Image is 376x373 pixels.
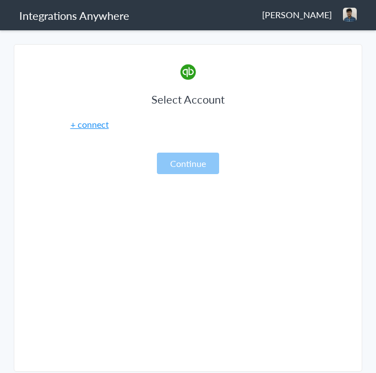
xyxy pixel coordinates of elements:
span: [PERSON_NAME] [262,8,332,21]
img: quickbooks-logo.svg [177,61,199,83]
h3: Select Account [51,91,326,107]
img: profile-pic.jpeg [343,8,357,21]
a: + connect [70,118,109,131]
button: Continue [157,153,219,174]
h1: Integrations Anywhere [19,8,129,23]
